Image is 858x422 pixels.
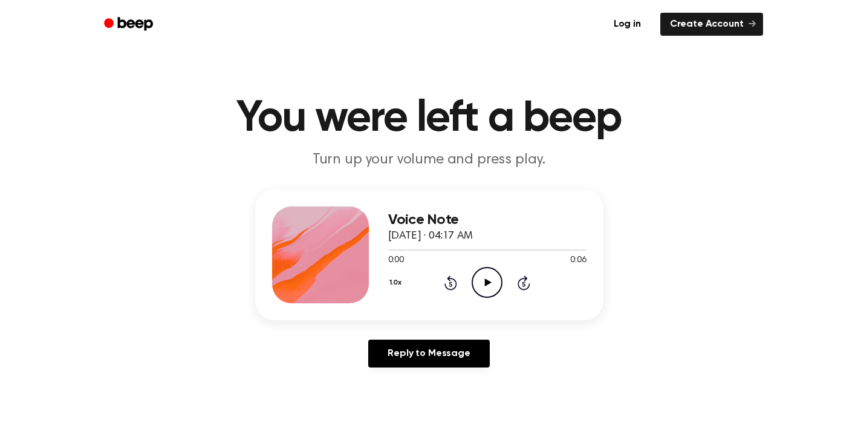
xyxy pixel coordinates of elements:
[570,254,586,267] span: 0:06
[197,150,661,170] p: Turn up your volume and press play.
[660,13,763,36] a: Create Account
[368,340,489,368] a: Reply to Message
[388,212,587,228] h3: Voice Note
[388,231,473,242] span: [DATE] · 04:17 AM
[388,254,404,267] span: 0:00
[388,272,406,293] button: 1.0x
[602,10,653,38] a: Log in
[96,13,164,36] a: Beep
[120,97,739,140] h1: You were left a beep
